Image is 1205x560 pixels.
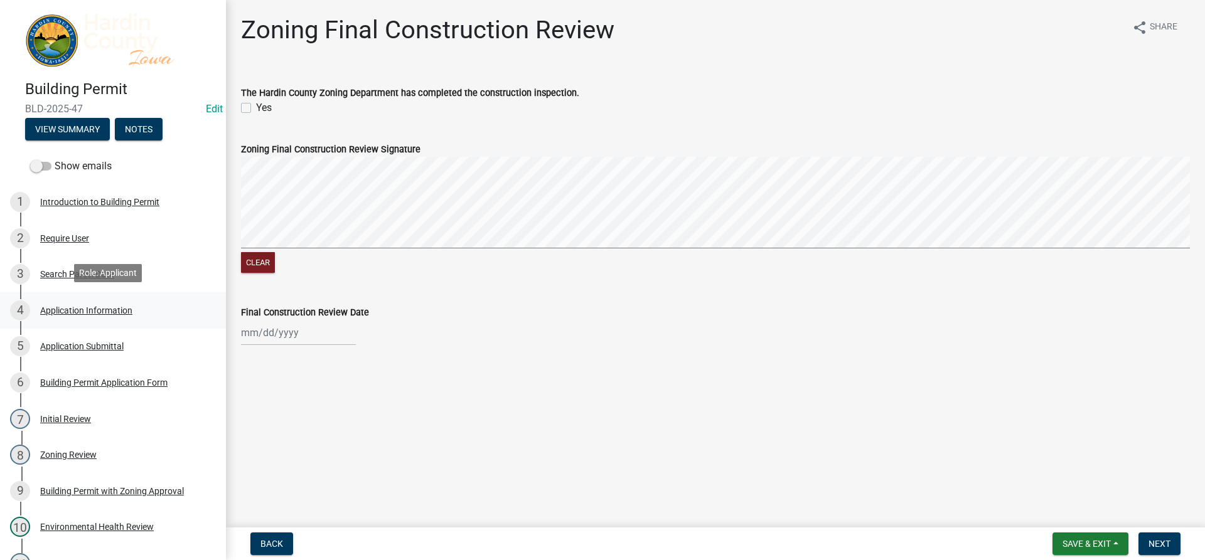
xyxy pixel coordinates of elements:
[10,336,30,356] div: 5
[40,450,97,459] div: Zoning Review
[241,89,579,98] label: The Hardin County Zoning Department has completed the construction inspection.
[1063,539,1111,549] span: Save & Exit
[10,517,30,537] div: 10
[40,487,184,495] div: Building Permit with Zoning Approval
[40,522,154,531] div: Environmental Health Review
[1149,539,1170,549] span: Next
[10,481,30,501] div: 9
[25,80,216,98] h4: Building Permit
[260,539,283,549] span: Back
[206,103,223,115] wm-modal-confirm: Edit Application Number
[1132,20,1147,35] i: share
[115,118,163,140] button: Notes
[40,306,132,315] div: Application Information
[25,125,110,135] wm-modal-confirm: Summary
[74,264,142,282] div: Role: Applicant
[115,125,163,135] wm-modal-confirm: Notes
[1150,20,1177,35] span: Share
[1122,15,1187,40] button: shareShare
[241,145,420,154] label: Zoning Final Construction Review Signature
[10,300,30,320] div: 4
[256,100,272,115] label: Yes
[10,192,30,212] div: 1
[25,103,201,115] span: BLD-2025-47
[241,320,356,346] input: mm/dd/yyyy
[25,118,110,140] button: View Summary
[241,15,614,45] h1: Zoning Final Construction Review
[241,309,369,317] label: Final Construction Review Date
[40,342,124,351] div: Application Submittal
[40,198,159,206] div: Introduction to Building Permit
[40,234,89,243] div: Require User
[40,415,91,423] div: Initial Review
[40,270,114,278] div: Search Parcel Data
[30,159,112,174] label: Show emails
[1138,532,1181,555] button: Next
[250,532,293,555] button: Back
[10,372,30,393] div: 6
[10,409,30,429] div: 7
[10,228,30,248] div: 2
[25,13,206,67] img: Hardin County, Iowa
[10,264,30,284] div: 3
[40,378,168,387] div: Building Permit Application Form
[241,252,275,273] button: Clear
[10,445,30,465] div: 8
[206,103,223,115] a: Edit
[1052,532,1128,555] button: Save & Exit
